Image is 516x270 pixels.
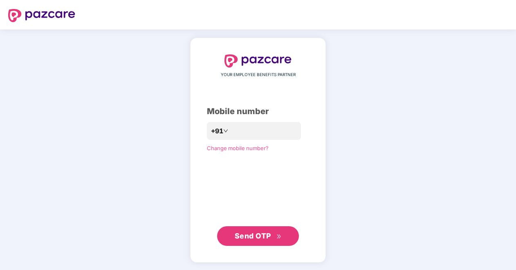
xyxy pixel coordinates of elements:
span: +91 [211,126,223,136]
div: Mobile number [207,105,309,118]
img: logo [8,9,75,22]
span: Send OTP [235,232,271,240]
span: YOUR EMPLOYEE BENEFITS PARTNER [221,72,296,78]
a: Change mobile number? [207,145,269,151]
span: down [223,128,228,133]
span: double-right [276,234,282,239]
button: Send OTPdouble-right [217,226,299,246]
img: logo [224,54,292,67]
